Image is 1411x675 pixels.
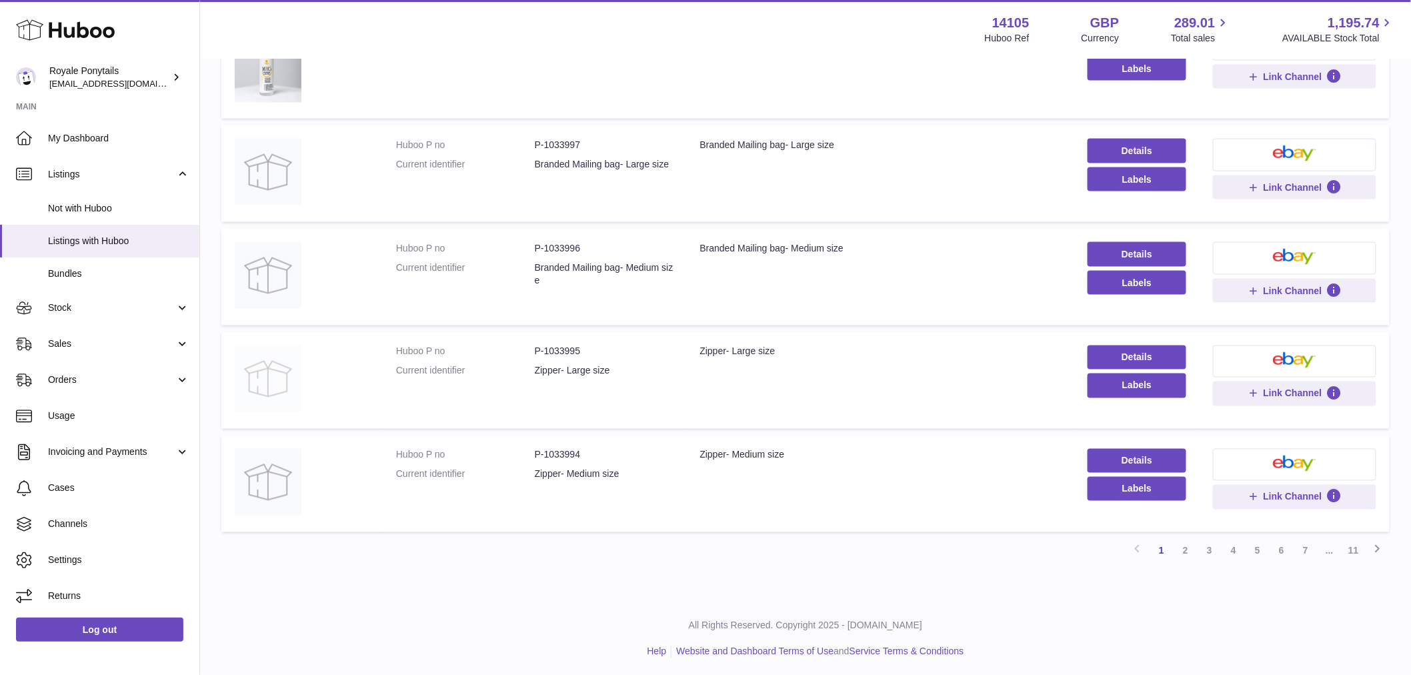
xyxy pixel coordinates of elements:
div: Huboo Ref [985,32,1030,45]
dd: P-1033996 [535,242,673,255]
div: Currency [1082,32,1120,45]
span: Bundles [48,267,189,280]
dt: Huboo P no [396,346,535,358]
dd: P-1033994 [535,449,673,462]
span: Link Channel [1264,181,1322,193]
span: Listings with Huboo [48,235,189,247]
button: Labels [1088,271,1187,295]
p: All Rights Reserved. Copyright 2025 - [DOMAIN_NAME] [211,620,1400,632]
div: Branded Mailing bag- Large size [700,139,1061,151]
button: Link Channel [1213,279,1376,303]
a: 1 [1150,539,1174,563]
li: and [671,646,964,658]
span: 289.01 [1174,14,1215,32]
dt: Current identifier [396,468,535,481]
dd: Zipper- Large size [535,365,673,378]
dt: Huboo P no [396,449,535,462]
button: Labels [1088,167,1187,191]
dd: Zipper- Medium size [535,468,673,481]
button: Labels [1088,374,1187,398]
a: 7 [1294,539,1318,563]
a: 289.01 Total sales [1171,14,1230,45]
span: Sales [48,337,175,350]
button: Link Channel [1213,65,1376,89]
div: Branded Mailing bag- Medium size [700,242,1061,255]
span: Settings [48,554,189,566]
dd: Branded Mailing bag- Medium size [535,261,673,287]
span: Orders [48,374,175,386]
dt: Huboo P no [396,139,535,151]
a: 4 [1222,539,1246,563]
span: Channels [48,518,189,530]
span: Link Channel [1264,71,1322,83]
a: 3 [1198,539,1222,563]
button: Labels [1088,477,1187,501]
span: Stock [48,301,175,314]
dt: Huboo P no [396,242,535,255]
strong: GBP [1090,14,1119,32]
img: ebay-small.png [1273,145,1317,161]
button: Link Channel [1213,175,1376,199]
a: 5 [1246,539,1270,563]
a: Details [1088,242,1187,266]
span: Cases [48,482,189,494]
a: Service Terms & Conditions [850,646,964,657]
span: ... [1318,539,1342,563]
dt: Current identifier [396,158,535,171]
dd: P-1033997 [535,139,673,151]
span: Usage [48,410,189,422]
img: Branded Mailing bag- Large size [235,139,301,205]
span: Listings [48,168,175,181]
span: Link Channel [1264,491,1322,503]
img: Branded Mailing bag- Medium size [235,242,301,309]
button: Labels [1088,57,1187,81]
span: AVAILABLE Stock Total [1282,32,1395,45]
a: 1,195.74 AVAILABLE Stock Total [1282,14,1395,45]
dt: Current identifier [396,261,535,287]
a: Log out [16,618,183,642]
div: Zipper- Medium size [700,449,1061,462]
span: 1,195.74 [1328,14,1380,32]
a: Website and Dashboard Terms of Use [676,646,834,657]
dd: P-1033995 [535,346,673,358]
a: 6 [1270,539,1294,563]
span: Total sales [1171,32,1230,45]
img: Zipper- Large size [235,346,301,412]
a: Details [1088,449,1187,473]
dt: Current identifier [396,365,535,378]
button: Link Channel [1213,485,1376,509]
a: Details [1088,346,1187,370]
span: Returns [48,590,189,602]
span: Invoicing and Payments [48,446,175,458]
img: ebay-small.png [1273,352,1317,368]
span: Link Channel [1264,388,1322,400]
dd: Branded Mailing bag- Large size [535,158,673,171]
div: Royale Ponytails [49,65,169,90]
span: Link Channel [1264,285,1322,297]
a: 11 [1342,539,1366,563]
img: Zipper- Medium size [235,449,301,516]
span: My Dashboard [48,132,189,145]
a: 2 [1174,539,1198,563]
a: Details [1088,139,1187,163]
img: ebay-small.png [1273,249,1317,265]
span: Not with Huboo [48,202,189,215]
img: ebay-small.png [1273,456,1317,472]
button: Link Channel [1213,382,1376,406]
img: internalAdmin-14105@internal.huboo.com [16,67,36,87]
img: Wig Protein Care Spray [235,29,301,103]
span: [EMAIL_ADDRESS][DOMAIN_NAME] [49,78,196,89]
strong: 14105 [992,14,1030,32]
a: Help [647,646,667,657]
div: Zipper- Large size [700,346,1061,358]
